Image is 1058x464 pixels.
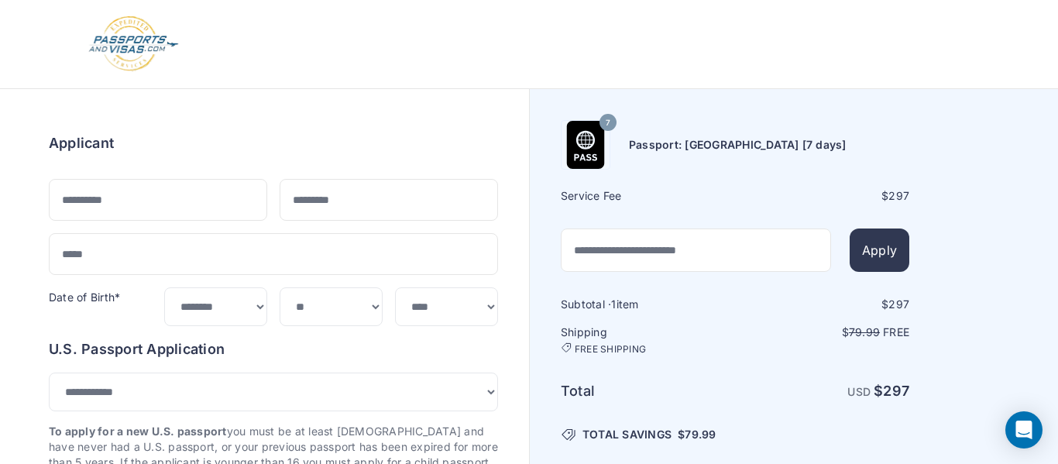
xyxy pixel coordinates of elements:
[49,132,114,154] h6: Applicant
[888,297,909,311] span: 297
[883,325,909,339] span: Free
[561,325,733,356] h6: Shipping
[575,343,646,356] span: FREE SHIPPING
[888,189,909,202] span: 297
[611,297,616,311] span: 1
[737,297,909,312] div: $
[582,427,672,442] span: TOTAL SAVINGS
[847,385,871,398] span: USD
[874,383,909,399] strong: $
[49,290,120,304] label: Date of Birth*
[629,137,847,153] h6: Passport: [GEOGRAPHIC_DATA] [7 days]
[850,229,909,272] button: Apply
[685,428,716,441] span: 79.99
[49,339,498,360] h6: U.S. Passport Application
[849,325,880,339] span: 79.99
[561,188,733,204] h6: Service Fee
[562,121,610,169] img: Product Name
[737,325,909,340] p: $
[1005,411,1043,449] div: Open Intercom Messenger
[49,424,227,438] strong: To apply for a new U.S. passport
[561,297,733,312] h6: Subtotal · item
[883,383,909,399] span: 297
[737,188,909,204] div: $
[606,113,610,133] span: 7
[561,380,733,402] h6: Total
[88,15,180,73] img: Logo
[678,427,716,442] span: $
